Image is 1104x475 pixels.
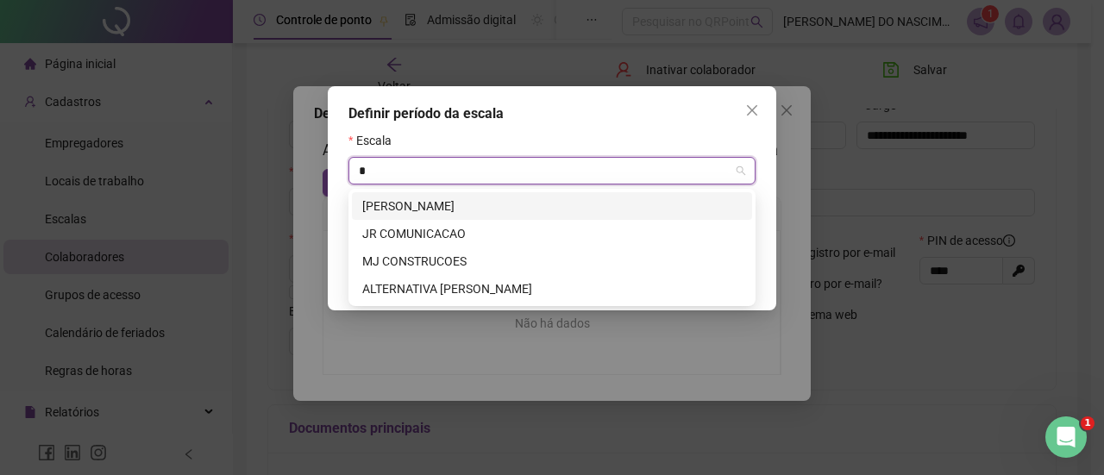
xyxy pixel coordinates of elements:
div: Definir período da escala [348,103,756,124]
label: Escala [348,131,403,150]
div: MJ CONSTRUCOES [352,247,752,275]
span: close [745,103,759,117]
div: [PERSON_NAME] [362,197,742,216]
div: JR COMUNICACAO [362,224,742,243]
div: MJ CONSTRUCOES [362,252,742,271]
span: 1 [1081,416,1095,430]
iframe: Intercom live chat [1045,416,1087,458]
div: ALTERNATIVA JESSICA [352,275,752,303]
div: JR COMUNICACAO [352,220,752,247]
div: JS SANTOS [352,192,752,220]
div: ALTERNATIVA [PERSON_NAME] [362,279,742,298]
button: Close [738,97,766,124]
